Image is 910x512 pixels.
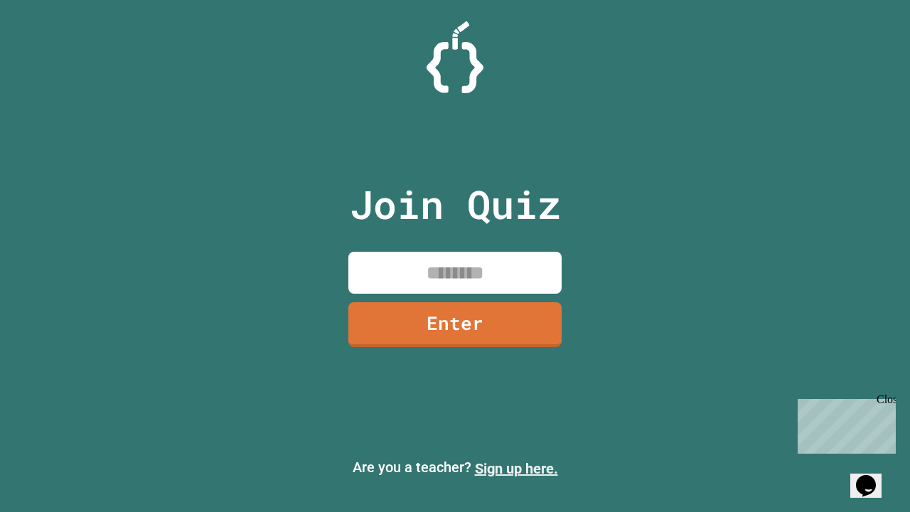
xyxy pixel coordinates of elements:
p: Are you a teacher? [11,457,899,479]
div: Chat with us now!Close [6,6,98,90]
iframe: chat widget [792,393,896,454]
p: Join Quiz [350,175,561,234]
img: Logo.svg [427,21,483,93]
iframe: chat widget [850,455,896,498]
a: Enter [348,302,562,347]
a: Sign up here. [475,460,558,477]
